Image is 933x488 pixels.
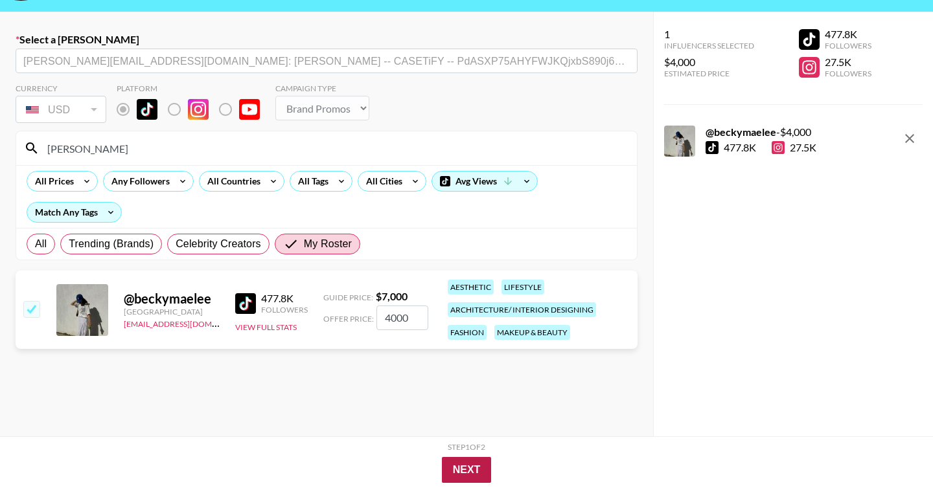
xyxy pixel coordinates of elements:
input: Search by User Name [40,138,629,159]
div: Platform [117,83,270,93]
div: 477.8K [825,28,871,41]
div: Followers [825,69,871,78]
div: Remove selected talent to change your currency [16,93,106,126]
img: Instagram [188,99,209,120]
div: Avg Views [432,172,537,191]
div: Match Any Tags [27,203,121,222]
div: Campaign Type [275,83,369,93]
span: Offer Price: [323,314,374,324]
span: Guide Price: [323,293,373,302]
div: Remove selected talent to change platforms [117,96,270,123]
span: My Roster [304,236,352,252]
button: Next [442,457,492,483]
strong: @ beckymaelee [706,126,776,138]
div: 27.5K [772,141,816,154]
div: Followers [825,41,871,50]
img: YouTube [239,99,260,120]
div: All Prices [27,172,76,191]
div: 477.8K [261,292,308,305]
div: All Cities [358,172,405,191]
a: [EMAIL_ADDRESS][DOMAIN_NAME] [124,316,254,329]
button: remove [897,126,923,151]
span: Trending (Brands) [69,236,154,252]
div: Influencers Selected [664,41,754,50]
div: makeup & beauty [494,325,570,340]
input: 7,000 [376,305,428,330]
div: Followers [261,305,308,315]
div: architecture/ interior designing [448,302,596,317]
div: Currency [16,83,106,93]
div: Estimated Price [664,69,754,78]
label: Select a [PERSON_NAME] [16,33,638,46]
img: TikTok [137,99,157,120]
img: TikTok [235,293,256,314]
div: @ beckymaelee [124,291,220,307]
div: Any Followers [104,172,172,191]
div: USD [18,98,104,121]
div: All Countries [200,172,263,191]
div: aesthetic [448,280,494,294]
div: $4,000 [664,56,754,69]
div: - $ 4,000 [706,126,816,139]
span: Celebrity Creators [176,236,261,252]
div: [GEOGRAPHIC_DATA] [124,307,220,316]
div: fashion [448,325,487,340]
div: 477.8K [724,141,756,154]
span: All [35,236,47,252]
strong: $ 7,000 [376,290,408,302]
div: Step 1 of 2 [448,442,485,452]
div: 1 [664,28,754,41]
div: All Tags [290,172,331,191]
div: lifestyle [501,280,544,294]
div: 27.5K [825,56,871,69]
button: View Full Stats [235,322,297,332]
